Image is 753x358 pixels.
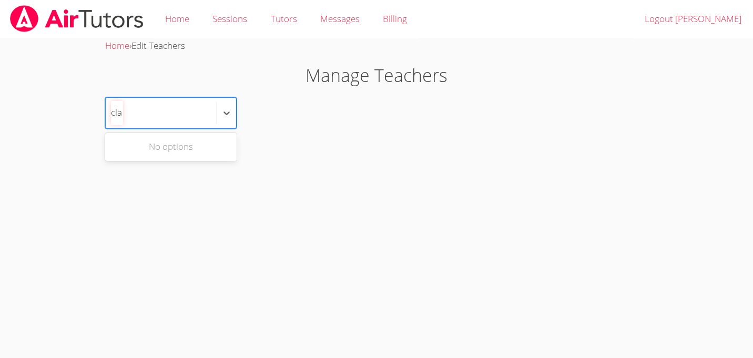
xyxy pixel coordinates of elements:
[105,62,647,89] h1: Manage Teachers
[105,39,129,52] a: Home
[105,38,647,54] div: ›
[105,135,237,159] div: No options
[131,39,185,52] span: Edit Teachers
[320,13,360,25] span: Messages
[9,5,145,32] img: airtutors_banner-c4298cdbf04f3fff15de1276eac7730deb9818008684d7c2e4769d2f7ddbe033.png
